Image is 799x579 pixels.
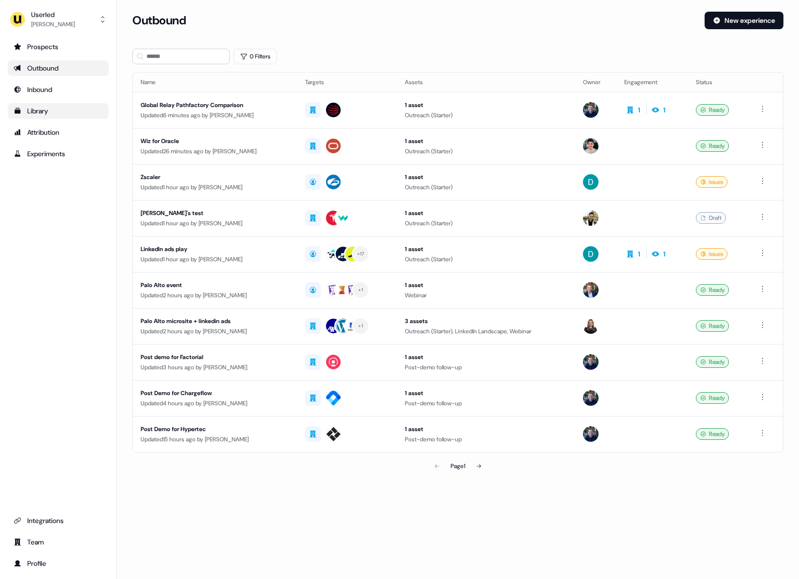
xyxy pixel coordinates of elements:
[405,326,567,336] div: Outreach (Starter), LinkedIn Landscape, Webinar
[583,318,599,334] img: Geneviève
[405,398,567,408] div: Post-demo follow-up
[357,250,364,258] div: + 17
[405,434,567,444] div: Post-demo follow-up
[405,316,567,326] div: 3 assets
[405,110,567,120] div: Outreach (Starter)
[696,176,727,188] div: Issues
[358,322,363,330] div: + 1
[705,12,783,29] button: New experience
[14,63,103,73] div: Outbound
[141,362,290,372] div: Updated 3 hours ago by [PERSON_NAME]
[8,103,109,119] a: Go to templates
[14,537,103,547] div: Team
[141,434,290,444] div: Updated 15 hours ago by [PERSON_NAME]
[405,208,567,218] div: 1 asset
[405,388,567,398] div: 1 asset
[696,140,729,152] div: Ready
[141,352,290,362] div: Post demo for Factorial
[405,254,567,264] div: Outreach (Starter)
[405,280,567,290] div: 1 asset
[583,354,599,370] img: James
[663,105,666,115] div: 1
[14,516,103,525] div: Integrations
[14,85,103,94] div: Inbound
[8,39,109,54] a: Go to prospects
[583,246,599,262] img: David
[141,290,290,300] div: Updated 2 hours ago by [PERSON_NAME]
[397,72,575,92] th: Assets
[583,426,599,442] img: James
[405,182,567,192] div: Outreach (Starter)
[132,13,186,28] h3: Outbound
[14,106,103,116] div: Library
[405,424,567,434] div: 1 asset
[141,182,290,192] div: Updated 1 hour ago by [PERSON_NAME]
[405,290,567,300] div: Webinar
[583,174,599,190] img: David
[8,513,109,528] a: Go to integrations
[8,60,109,76] a: Go to outbound experience
[583,282,599,298] img: Yann
[405,136,567,146] div: 1 asset
[31,19,75,29] div: [PERSON_NAME]
[141,316,290,326] div: Palo Alto microsite + linkedin ads
[141,398,290,408] div: Updated 4 hours ago by [PERSON_NAME]
[405,218,567,228] div: Outreach (Starter)
[8,82,109,97] a: Go to Inbound
[696,392,729,404] div: Ready
[31,10,75,19] div: Userled
[688,72,749,92] th: Status
[141,136,290,146] div: Wiz for Oracle
[663,249,666,259] div: 1
[405,100,567,110] div: 1 asset
[141,172,290,182] div: Zscaler
[141,208,290,218] div: [PERSON_NAME]'s test
[451,461,465,471] div: Page 1
[405,362,567,372] div: Post-demo follow-up
[638,249,640,259] div: 1
[696,428,729,440] div: Ready
[141,326,290,336] div: Updated 2 hours ago by [PERSON_NAME]
[405,172,567,182] div: 1 asset
[575,72,617,92] th: Owner
[8,534,109,550] a: Go to team
[14,127,103,137] div: Attribution
[8,146,109,162] a: Go to experiments
[696,104,729,116] div: Ready
[583,138,599,154] img: Vincent
[8,556,109,571] a: Go to profile
[405,146,567,156] div: Outreach (Starter)
[696,320,729,332] div: Ready
[696,248,727,260] div: Issues
[234,49,277,64] button: 0 Filters
[297,72,397,92] th: Targets
[141,110,290,120] div: Updated 6 minutes ago by [PERSON_NAME]
[141,146,290,156] div: Updated 26 minutes ago by [PERSON_NAME]
[14,559,103,568] div: Profile
[141,100,290,110] div: Global Relay Pathfactory Comparison
[141,388,290,398] div: Post Demo for Chargeflow
[638,105,640,115] div: 1
[583,102,599,118] img: James
[14,42,103,52] div: Prospects
[8,8,109,31] button: Userled[PERSON_NAME]
[141,244,290,254] div: LinkedIn ads play
[141,280,290,290] div: Palo Alto event
[583,210,599,226] img: Zsolt
[133,72,297,92] th: Name
[696,284,729,296] div: Ready
[141,218,290,228] div: Updated 1 hour ago by [PERSON_NAME]
[405,352,567,362] div: 1 asset
[141,424,290,434] div: Post Demo for Hypertec
[141,254,290,264] div: Updated 1 hour ago by [PERSON_NAME]
[8,125,109,140] a: Go to attribution
[358,286,363,294] div: + 1
[696,212,726,224] div: Draft
[405,244,567,254] div: 1 asset
[617,72,688,92] th: Engagement
[583,390,599,406] img: James
[696,356,729,368] div: Ready
[14,149,103,159] div: Experiments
